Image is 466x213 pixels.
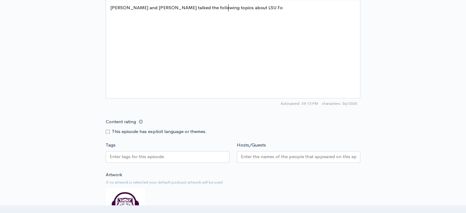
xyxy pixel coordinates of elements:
small: If no artwork is selected your default podcast artwork will be used [106,179,360,185]
span: Autosaved: 09:15 PM [281,101,318,106]
input: Enter the names of the people that appeared on this episode [241,153,357,160]
label: This episode has explicit language or themes. [112,128,207,135]
label: Content rating [106,116,136,128]
label: Artwork [106,171,122,178]
input: Enter tags for this episode [110,153,165,160]
label: Tags [106,142,116,149]
span: 56/2000 [322,101,357,106]
span: [PERSON_NAME] and [PERSON_NAME] talked the following topics about LSU Fo [110,5,283,10]
label: Hosts/Guests [237,142,266,149]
